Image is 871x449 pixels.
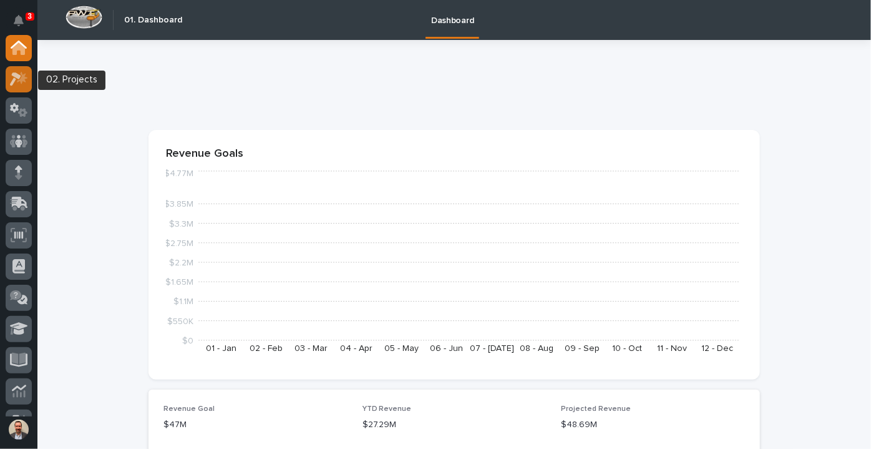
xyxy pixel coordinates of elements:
[565,344,600,353] text: 09 - Sep
[66,6,102,29] img: Workspace Logo
[16,15,32,35] div: Notifications3
[124,15,182,26] h2: 01. Dashboard
[520,344,554,353] text: 08 - Aug
[27,12,32,21] p: 3
[166,147,742,161] p: Revenue Goals
[173,298,193,307] tspan: $1.1M
[163,405,215,413] span: Revenue Goal
[561,418,745,432] p: $48.69M
[340,344,372,353] text: 04 - Apr
[163,418,348,432] p: $47M
[6,7,32,34] button: Notifications
[169,220,193,229] tspan: $3.3M
[658,344,688,353] text: 11 - Nov
[470,344,514,353] text: 07 - [DATE]
[701,344,733,353] text: 12 - Dec
[561,405,631,413] span: Projected Revenue
[164,200,193,209] tspan: $3.85M
[6,417,32,443] button: users-avatar
[165,239,193,248] tspan: $2.75M
[363,418,547,432] p: $27.29M
[182,337,193,345] tspan: $0
[206,344,236,353] text: 01 - Jan
[294,344,328,353] text: 03 - Mar
[167,317,193,326] tspan: $550K
[165,279,193,287] tspan: $1.65M
[169,259,193,267] tspan: $2.2M
[164,170,193,179] tspan: $4.77M
[384,344,419,353] text: 05 - May
[430,344,463,353] text: 06 - Jun
[363,405,412,413] span: YTD Revenue
[612,344,642,353] text: 10 - Oct
[250,344,283,353] text: 02 - Feb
